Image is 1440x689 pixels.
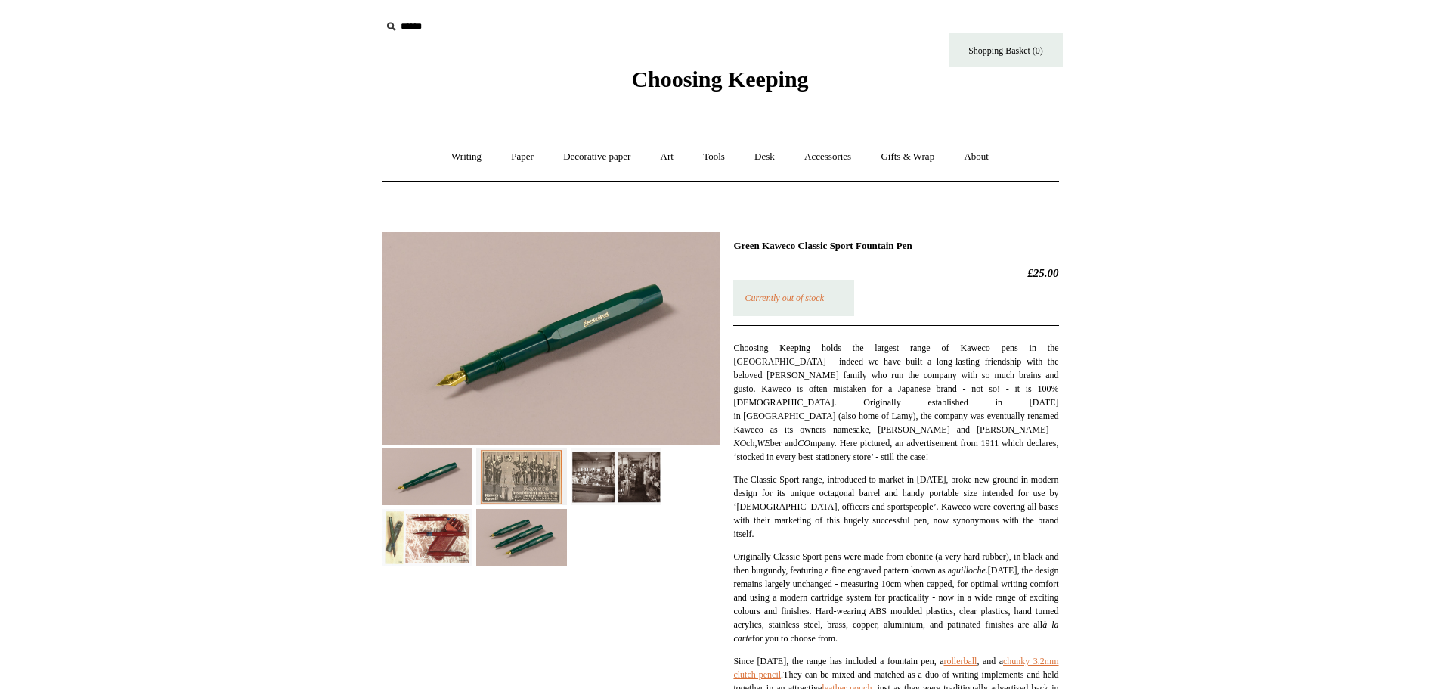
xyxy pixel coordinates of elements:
[476,448,567,505] img: Green Kaweco Classic Sport Fountain Pen
[733,240,1058,252] h1: Green Kaweco Classic Sport Fountain Pen
[943,656,977,666] a: rollerball
[382,509,472,566] img: Green Kaweco Classic Sport Fountain Pen
[647,137,687,177] a: Art
[476,509,567,566] img: Green Kaweco Classic Sport Fountain Pen
[867,137,948,177] a: Gifts & Wrap
[550,137,644,177] a: Decorative paper
[733,551,1058,644] span: Originally Classic Sport pens were made from ebonite (a very hard rubber), in black and then burg...
[949,33,1063,67] a: Shopping Basket (0)
[571,448,661,505] img: Green Kaweco Classic Sport Fountain Pen
[733,266,1058,280] h2: £25.00
[745,293,824,303] em: Currently out of stock
[382,448,472,505] img: Green Kaweco Classic Sport Fountain Pen
[952,565,988,576] i: guilloche.
[382,232,720,445] img: Green Kaweco Classic Sport Fountain Pen
[791,137,865,177] a: Accessories
[631,79,808,89] a: Choosing Keeping
[733,474,1058,539] span: The Classic Sport range, introduced to market in [DATE], broke new ground in modern design for it...
[733,438,746,448] i: KO
[797,438,810,448] i: CO
[733,343,1058,462] span: Choosing Keeping holds the largest range of Kaweco pens in the [GEOGRAPHIC_DATA] - indeed we have...
[689,137,739,177] a: Tools
[757,438,770,448] i: WE
[438,137,495,177] a: Writing
[741,137,788,177] a: Desk
[497,137,547,177] a: Paper
[950,137,1002,177] a: About
[631,67,808,92] span: Choosing Keeping
[733,656,1058,680] a: chunky 3.2mm clutch pencil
